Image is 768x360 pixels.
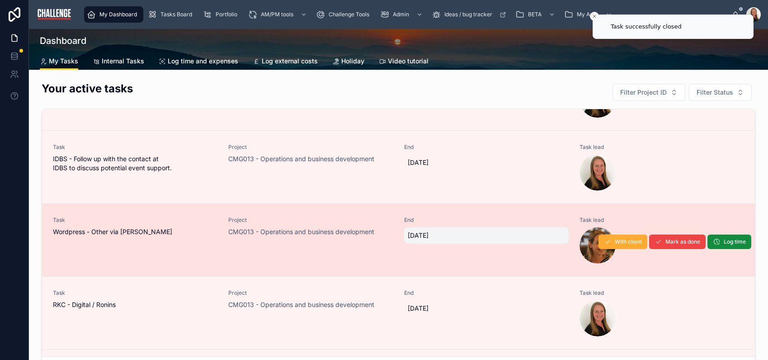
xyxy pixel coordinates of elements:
div: Task successfully closed [611,22,682,31]
span: [DATE] [408,304,565,313]
a: Holiday [332,53,364,71]
span: Filter Project ID [620,88,667,97]
a: Admin [377,6,427,23]
span: Task [53,144,217,151]
span: My Tasks [49,57,78,66]
a: AM/PM tools [245,6,311,23]
a: Internal Tasks [93,53,144,71]
button: With client [598,235,647,249]
span: Project [228,289,393,297]
button: Select Button [613,84,685,101]
a: CMG013 - Operations and business development [228,300,374,309]
span: End [404,144,569,151]
span: Mark as done [665,238,700,245]
a: TaskRKC - Digital / RoninsProjectCMG013 - Operations and business developmentEnd[DATE]Task lead [42,276,755,349]
a: My Dashboard [84,6,143,23]
img: App logo [36,7,72,22]
a: My Tasks [40,53,78,70]
span: Task [53,289,217,297]
span: Log external costs [262,57,318,66]
span: End [404,216,569,224]
span: Video tutorial [388,57,429,66]
span: With client [615,238,642,245]
span: My Area [577,11,598,18]
span: Task [53,216,217,224]
button: Close toast [590,12,599,21]
span: Wordpress - Other via [PERSON_NAME] [53,227,217,236]
span: Internal Tasks [102,57,144,66]
a: Log external costs [253,53,318,71]
h2: Your active tasks [42,81,133,96]
a: TaskIDBS - Follow up with the contact at IDBS to discuss potential event support.ProjectCMG013 - ... [42,130,755,203]
span: RKC - Digital / Ronins [53,300,217,309]
span: AM/PM tools [261,11,293,18]
a: BETA [513,6,560,23]
div: scrollable content [80,5,732,24]
a: My Area [561,6,617,23]
a: Portfolio [200,6,244,23]
span: Log time [724,238,746,245]
a: TaskWordpress - Other via [PERSON_NAME]ProjectCMG013 - Operations and business developmentEnd[DAT... [42,203,755,276]
h1: Dashboard [40,34,86,47]
span: My Dashboard [99,11,137,18]
span: Task lead [580,216,744,224]
span: Log time and expenses [168,57,238,66]
a: Tasks Board [145,6,198,23]
a: Challenge Tools [313,6,376,23]
span: Holiday [341,57,364,66]
span: Admin [393,11,409,18]
span: [DATE] [408,158,565,167]
a: Log time and expenses [159,53,238,71]
span: Tasks Board [160,11,192,18]
button: Log time [707,235,751,249]
span: IDBS - Follow up with the contact at IDBS to discuss potential event support. [53,154,217,173]
a: CMG013 - Operations and business development [228,154,374,163]
span: Task lead [580,289,744,297]
span: Filter Status [697,88,733,97]
a: Video tutorial [379,53,429,71]
span: Project [228,144,393,151]
button: Mark as done [649,235,706,249]
a: CMG013 - Operations and business development [228,227,374,236]
a: Ideas / bug tracker [429,6,511,23]
span: Portfolio [216,11,237,18]
span: [DATE] [408,231,565,240]
span: Project [228,216,393,224]
span: Task lead [580,144,744,151]
span: BETA [528,11,542,18]
span: End [404,289,569,297]
span: Challenge Tools [329,11,369,18]
button: Select Button [689,84,752,101]
span: Ideas / bug tracker [444,11,492,18]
